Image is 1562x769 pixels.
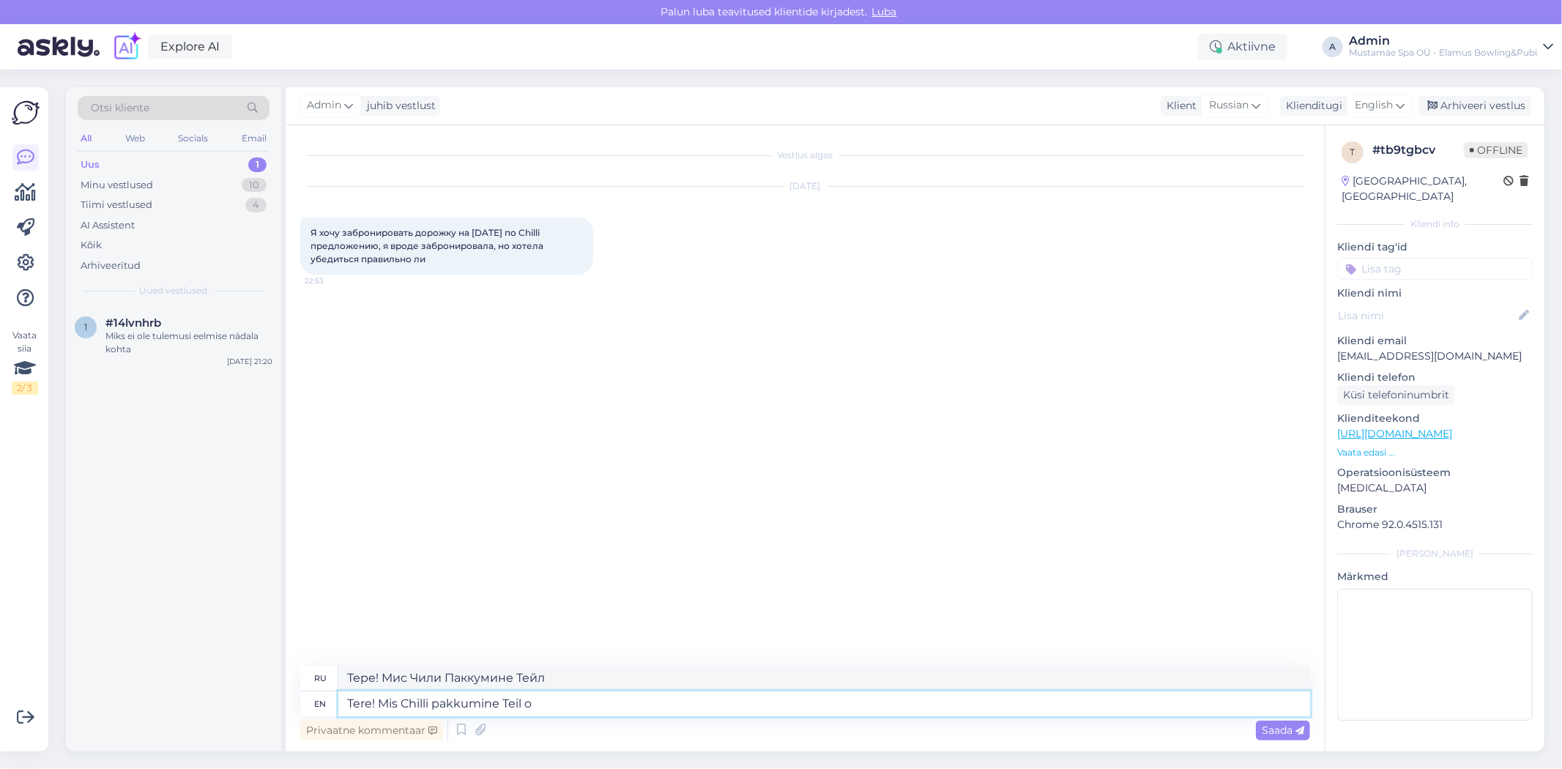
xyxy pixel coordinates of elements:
[307,97,341,114] span: Admin
[12,329,38,395] div: Vaata siia
[1337,286,1533,301] p: Kliendi nimi
[305,275,360,286] span: 22:53
[1337,569,1533,584] p: Märkmed
[1337,411,1533,426] p: Klienditeekond
[1161,98,1197,114] div: Klient
[81,259,141,273] div: Arhiveeritud
[1337,218,1533,231] div: Kliendi info
[868,5,901,18] span: Luba
[1280,98,1342,114] div: Klienditugi
[1337,370,1533,385] p: Kliendi telefon
[81,157,100,172] div: Uus
[81,238,102,253] div: Kõik
[300,721,443,740] div: Privaatne kommentaar
[1349,35,1553,59] a: AdminMustamäe Spa OÜ - Elamus Bowling&Pubi
[338,691,1310,716] textarea: Tere! Mis Chilli pakkumine Teil o
[1337,239,1533,255] p: Kliendi tag'id
[1337,258,1533,280] input: Lisa tag
[140,284,208,297] span: Uued vestlused
[105,330,272,356] div: Miks ei ole tulemusi eelmise nädala kohta
[1337,465,1533,480] p: Operatsioonisüsteem
[148,34,232,59] a: Explore AI
[242,178,267,193] div: 10
[105,316,161,330] span: #14lvnhrb
[1342,174,1503,204] div: [GEOGRAPHIC_DATA], [GEOGRAPHIC_DATA]
[300,179,1310,193] div: [DATE]
[245,198,267,212] div: 4
[1418,96,1531,116] div: Arhiveeri vestlus
[81,178,153,193] div: Minu vestlused
[1198,34,1287,60] div: Aktiivne
[1337,480,1533,496] p: [MEDICAL_DATA]
[91,100,149,116] span: Otsi kliente
[338,666,1310,691] textarea: Тере! Мис Чили Паккумине Тейл
[1337,349,1533,364] p: [EMAIL_ADDRESS][DOMAIN_NAME]
[1350,146,1355,157] span: t
[1262,724,1304,737] span: Saada
[310,227,546,264] span: Я хочу забронировать дорожку на [DATE] по Chilli предложению, я вроде забронировала, но хотела уб...
[1372,141,1464,159] div: # tb9tgbcv
[111,31,142,62] img: explore-ai
[1349,35,1537,47] div: Admin
[12,382,38,395] div: 2 / 3
[1337,547,1533,560] div: [PERSON_NAME]
[81,198,152,212] div: Tiimi vestlused
[175,129,211,148] div: Socials
[1349,47,1537,59] div: Mustamäe Spa OÜ - Elamus Bowling&Pubi
[1337,385,1455,405] div: Küsi telefoninumbrit
[81,218,135,233] div: AI Assistent
[84,322,87,333] span: 1
[1337,502,1533,517] p: Brauser
[248,157,267,172] div: 1
[12,99,40,127] img: Askly Logo
[361,98,436,114] div: juhib vestlust
[227,356,272,367] div: [DATE] 21:20
[314,666,327,691] div: ru
[1464,142,1528,158] span: Offline
[1355,97,1393,114] span: English
[1323,37,1343,57] div: A
[300,149,1310,162] div: Vestlus algas
[78,129,94,148] div: All
[1337,427,1452,440] a: [URL][DOMAIN_NAME]
[1337,517,1533,532] p: Chrome 92.0.4515.131
[1338,308,1516,324] input: Lisa nimi
[122,129,148,148] div: Web
[1209,97,1249,114] span: Russian
[1337,333,1533,349] p: Kliendi email
[239,129,269,148] div: Email
[1337,446,1533,459] p: Vaata edasi ...
[315,691,327,716] div: en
